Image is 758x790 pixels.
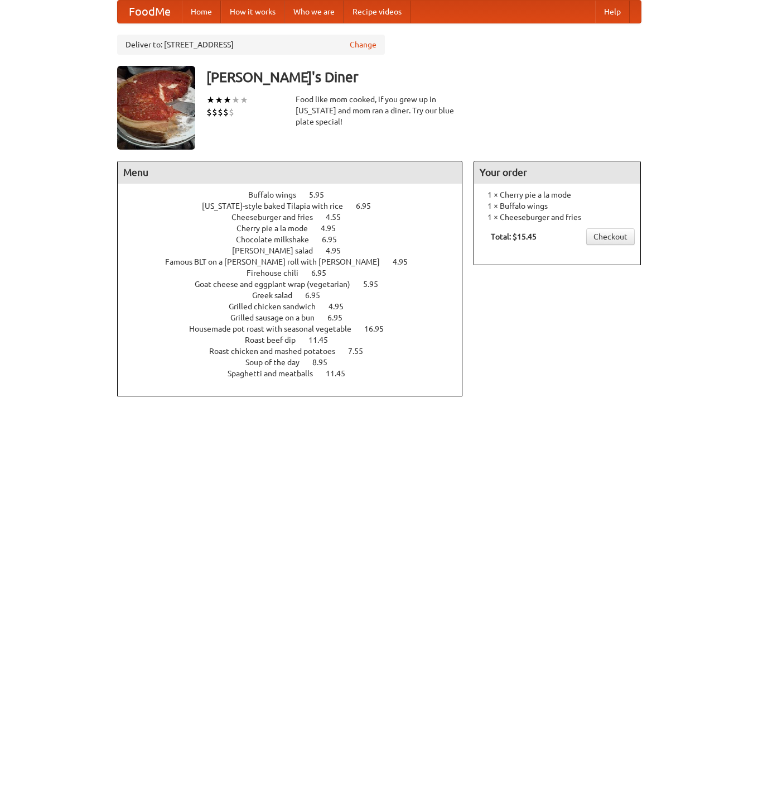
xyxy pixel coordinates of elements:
span: 4.55 [326,213,352,222]
span: Cheeseburger and fries [231,213,324,222]
span: Cherry pie a la mode [236,224,319,233]
img: angular.jpg [117,66,195,150]
span: 4.95 [326,246,352,255]
a: Roast chicken and mashed potatoes 7.55 [209,347,384,356]
span: Grilled chicken sandwich [229,302,327,311]
li: 1 × Buffalo wings [480,200,635,212]
a: Help [595,1,630,23]
a: Famous BLT on a [PERSON_NAME] roll with [PERSON_NAME] 4.95 [165,257,428,266]
a: Checkout [586,228,635,245]
a: Roast beef dip 11.45 [245,336,349,344]
a: Greek salad 6.95 [252,291,341,300]
li: $ [218,106,223,118]
a: Buffalo wings 5.95 [248,190,345,199]
a: How it works [221,1,284,23]
li: ★ [206,94,215,106]
span: 6.95 [356,202,382,210]
span: 6.95 [305,291,331,300]
span: Grilled sausage on a bun [230,313,326,322]
span: 5.95 [363,280,389,289]
a: FoodMe [118,1,182,23]
li: $ [229,106,234,118]
a: Goat cheese and eggplant wrap (vegetarian) 5.95 [195,280,399,289]
h3: [PERSON_NAME]'s Diner [206,66,641,88]
span: Roast chicken and mashed potatoes [209,347,346,356]
span: 16.95 [364,324,395,333]
a: Cheeseburger and fries 4.55 [231,213,361,222]
span: Greek salad [252,291,303,300]
a: Recipe videos [344,1,411,23]
h4: Menu [118,161,462,184]
span: Famous BLT on a [PERSON_NAME] roll with [PERSON_NAME] [165,257,391,266]
li: ★ [223,94,231,106]
a: Change [350,39,376,50]
span: [PERSON_NAME] salad [232,246,324,255]
a: [PERSON_NAME] salad 4.95 [232,246,361,255]
span: Housemade pot roast with seasonal vegetable [189,324,363,333]
b: Total: $15.45 [491,232,537,241]
h4: Your order [474,161,640,184]
span: 11.45 [308,336,339,344]
span: 6.95 [322,235,348,244]
a: Firehouse chili 6.95 [247,269,347,277]
li: 1 × Cherry pie a la mode [480,189,635,200]
a: Cherry pie a la mode 4.95 [236,224,356,233]
a: Housemade pot roast with seasonal vegetable 16.95 [189,324,404,333]
span: Goat cheese and eggplant wrap (vegetarian) [195,280,361,289]
a: Spaghetti and meatballs 11.45 [228,369,366,378]
a: Soup of the day 8.95 [245,358,348,367]
span: 4.95 [329,302,355,311]
span: 6.95 [327,313,354,322]
a: [US_STATE]-style baked Tilapia with rice 6.95 [202,202,392,210]
span: 7.55 [348,347,374,356]
span: Spaghetti and meatballs [228,369,324,378]
span: Roast beef dip [245,336,307,344]
span: 4.95 [393,257,419,266]
li: $ [223,106,229,118]
span: Firehouse chili [247,269,310,277]
a: Chocolate milkshake 6.95 [236,235,358,244]
span: Chocolate milkshake [236,235,320,244]
li: ★ [240,94,248,106]
span: 5.95 [309,190,335,199]
span: Buffalo wings [248,190,307,199]
span: 4.95 [321,224,347,233]
a: Who we are [284,1,344,23]
div: Food like mom cooked, if you grew up in [US_STATE] and mom ran a diner. Try our blue plate special! [296,94,463,127]
li: 1 × Cheeseburger and fries [480,212,635,223]
a: Grilled sausage on a bun 6.95 [230,313,363,322]
span: 8.95 [312,358,339,367]
span: Soup of the day [245,358,311,367]
div: Deliver to: [STREET_ADDRESS] [117,35,385,55]
span: [US_STATE]-style baked Tilapia with rice [202,202,354,210]
a: Home [182,1,221,23]
li: $ [212,106,218,118]
li: ★ [215,94,223,106]
li: $ [206,106,212,118]
li: ★ [231,94,240,106]
a: Grilled chicken sandwich 4.95 [229,302,364,311]
span: 11.45 [326,369,356,378]
span: 6.95 [311,269,337,277]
